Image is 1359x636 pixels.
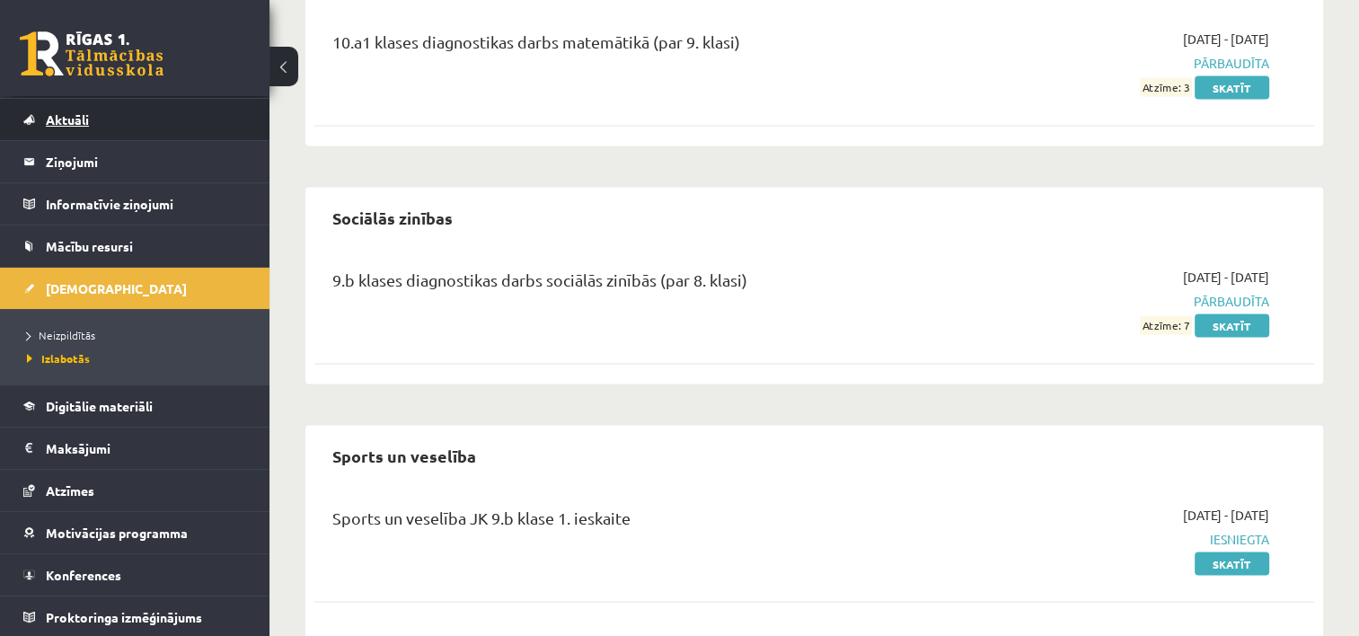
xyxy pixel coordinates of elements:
h2: Sociālās zinības [314,197,471,239]
a: Skatīt [1195,314,1269,338]
a: Neizpildītās [27,327,252,343]
a: Rīgas 1. Tālmācības vidusskola [20,31,163,76]
a: Digitālie materiāli [23,385,247,427]
a: Motivācijas programma [23,512,247,553]
h2: Sports un veselība [314,435,494,477]
a: Informatīvie ziņojumi [23,183,247,225]
span: Konferences [46,567,121,583]
span: Pārbaudīta [975,292,1269,311]
span: [DATE] - [DATE] [1183,30,1269,49]
a: Skatīt [1195,76,1269,100]
span: Pārbaudīta [975,54,1269,73]
span: Mācību resursi [46,238,133,254]
span: Digitālie materiāli [46,398,153,414]
span: Neizpildītās [27,328,95,342]
span: Proktoringa izmēģinājums [46,609,202,625]
a: [DEMOGRAPHIC_DATA] [23,268,247,309]
span: [DATE] - [DATE] [1183,268,1269,287]
span: Atzīme: 7 [1140,316,1192,335]
div: 10.a1 klases diagnostikas darbs matemātikā (par 9. klasi) [332,30,948,63]
a: Atzīmes [23,470,247,511]
a: Mācību resursi [23,225,247,267]
div: Sports un veselība JK 9.b klase 1. ieskaite [332,506,948,539]
span: [DEMOGRAPHIC_DATA] [46,280,187,296]
a: Konferences [23,554,247,596]
a: Skatīt [1195,552,1269,576]
a: Aktuāli [23,99,247,140]
span: Atzīme: 3 [1140,78,1192,97]
legend: Informatīvie ziņojumi [46,183,247,225]
legend: Maksājumi [46,428,247,469]
a: Ziņojumi [23,141,247,182]
span: Izlabotās [27,351,90,366]
a: Maksājumi [23,428,247,469]
span: Motivācijas programma [46,525,188,541]
span: [DATE] - [DATE] [1183,506,1269,525]
span: Iesniegta [975,530,1269,549]
legend: Ziņojumi [46,141,247,182]
span: Aktuāli [46,111,89,128]
a: Izlabotās [27,350,252,367]
div: 9.b klases diagnostikas darbs sociālās zinībās (par 8. klasi) [332,268,948,301]
span: Atzīmes [46,482,94,499]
